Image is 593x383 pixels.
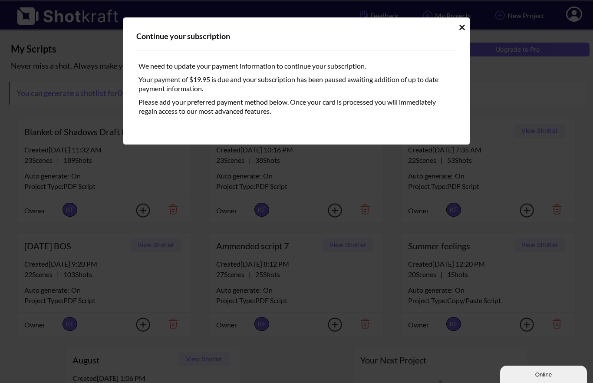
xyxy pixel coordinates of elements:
[136,59,457,73] div: We need to update your payment information to continue your subscription.
[136,31,457,41] div: Continue your subscription
[500,364,589,383] iframe: chat widget
[123,17,470,145] div: Idle Modal
[136,95,457,127] div: Please add your preferred payment method below. Once your card is processed you will immediately ...
[136,73,457,95] div: Your payment of $19.95 is due and your subscription has been paused awaiting addition of up to da...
